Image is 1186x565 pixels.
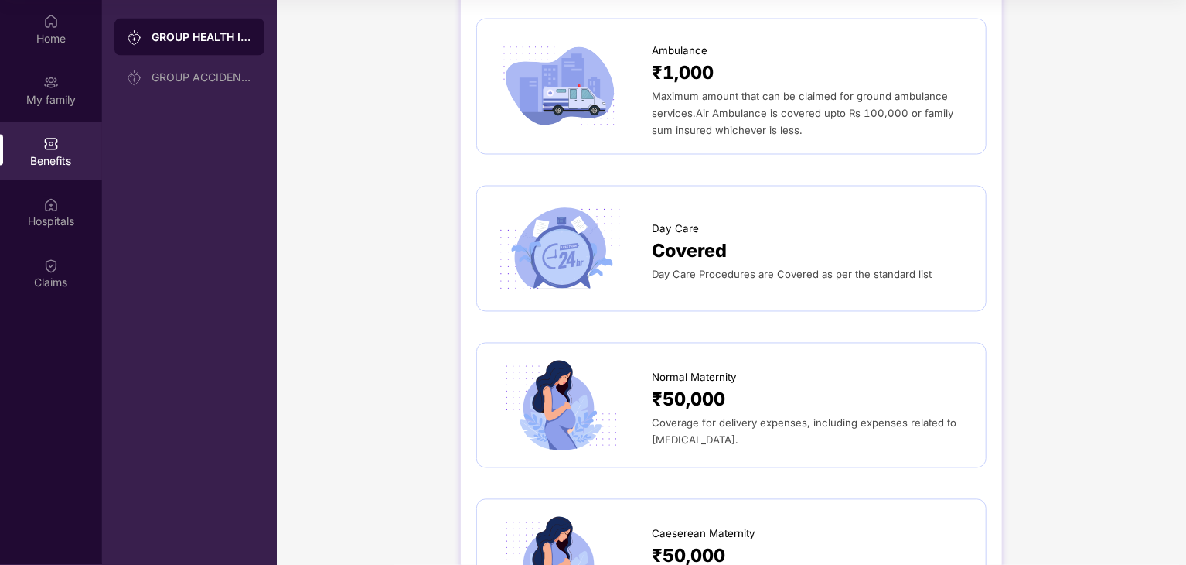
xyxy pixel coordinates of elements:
[152,29,252,45] div: GROUP HEALTH INSURANCE
[43,259,59,274] img: svg+xml;base64,PHN2ZyBpZD0iQ2xhaW0iIHhtbG5zPSJodHRwOi8vd3d3LnczLm9yZy8yMDAwL3N2ZyIgd2lkdGg9IjIwIi...
[43,197,59,213] img: svg+xml;base64,PHN2ZyBpZD0iSG9zcGl0YWxzIiB4bWxucz0iaHR0cDovL3d3dy53My5vcmcvMjAwMC9zdmciIHdpZHRoPS...
[43,136,59,152] img: svg+xml;base64,PHN2ZyBpZD0iQmVuZWZpdHMiIHhtbG5zPSJodHRwOi8vd3d3LnczLm9yZy8yMDAwL3N2ZyIgd2lkdGg9Ij...
[127,30,142,46] img: svg+xml;base64,PHN2ZyB3aWR0aD0iMjAiIGhlaWdodD0iMjAiIHZpZXdCb3g9IjAgMCAyMCAyMCIgZmlsbD0ibm9uZSIgeG...
[43,75,59,91] img: svg+xml;base64,PHN2ZyB3aWR0aD0iMjAiIGhlaWdodD0iMjAiIHZpZXdCb3g9IjAgMCAyMCAyMCIgZmlsbD0ibm9uZSIgeG...
[652,238,727,266] span: Covered
[652,269,932,281] span: Day Care Procedures are Covered as per the standard list
[652,386,725,415] span: ₹50,000
[652,526,755,543] span: Caeserean Maternity
[652,221,699,238] span: Day Care
[492,359,626,452] img: icon
[652,90,953,136] span: Maximum amount that can be claimed for ground ambulance services.Air Ambulance is covered upto Rs...
[652,370,737,386] span: Normal Maternity
[492,202,626,295] img: icon
[43,14,59,29] img: svg+xml;base64,PHN2ZyBpZD0iSG9tZSIgeG1sbnM9Imh0dHA6Ly93d3cudzMub3JnLzIwMDAvc3ZnIiB3aWR0aD0iMjAiIG...
[492,40,626,133] img: icon
[652,59,714,87] span: ₹1,000
[652,43,707,59] span: Ambulance
[152,71,252,84] div: GROUP ACCIDENTAL INSURANCE
[127,70,142,86] img: svg+xml;base64,PHN2ZyB3aWR0aD0iMjAiIGhlaWdodD0iMjAiIHZpZXdCb3g9IjAgMCAyMCAyMCIgZmlsbD0ibm9uZSIgeG...
[652,417,956,447] span: Coverage for delivery expenses, including expenses related to [MEDICAL_DATA].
